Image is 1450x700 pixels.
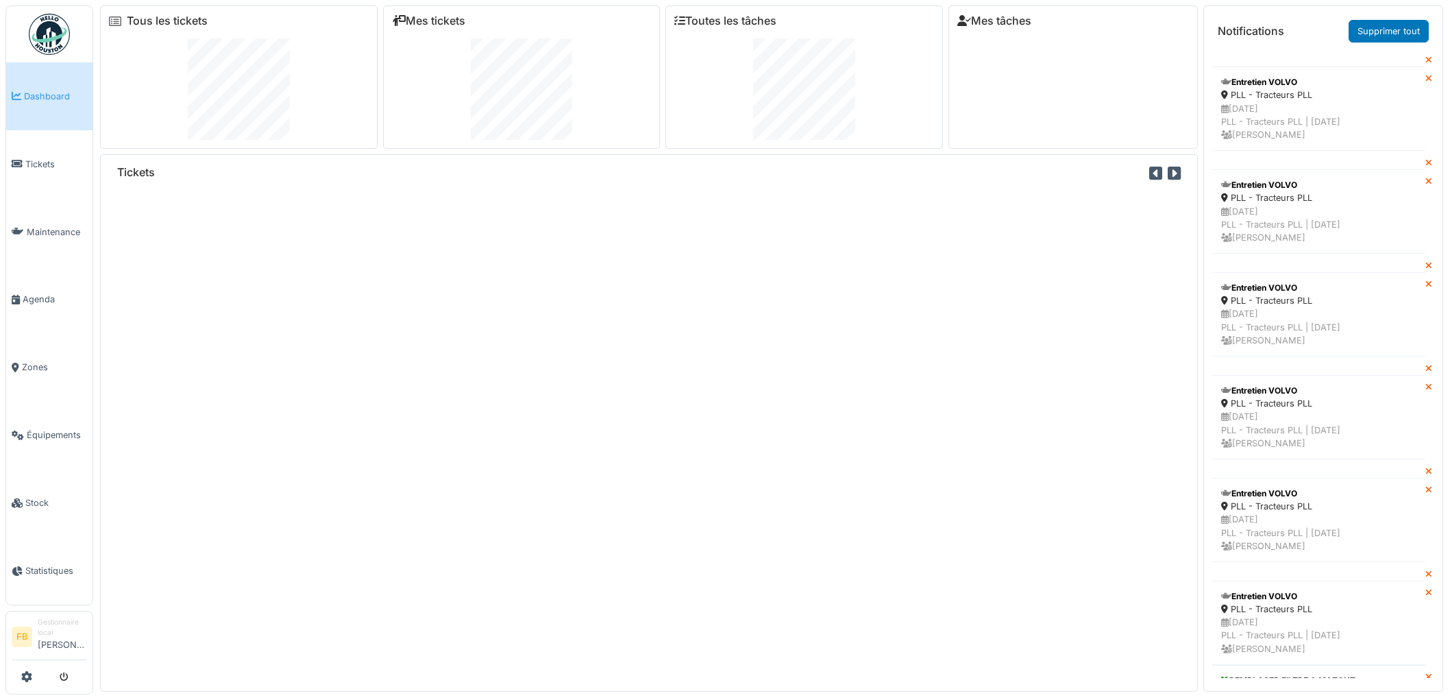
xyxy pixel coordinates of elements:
[1221,590,1416,603] div: Entretien VOLVO
[1221,205,1416,245] div: [DATE] PLL - Tracteurs PLL | [DATE] [PERSON_NAME]
[6,198,93,266] a: Maintenance
[1212,581,1425,665] a: Entretien VOLVO PLL - Tracteurs PLL [DATE]PLL - Tracteurs PLL | [DATE] [PERSON_NAME]
[38,617,87,638] div: Gestionnaire local
[1221,102,1416,142] div: [DATE] PLL - Tracteurs PLL | [DATE] [PERSON_NAME]
[1212,375,1425,459] a: Entretien VOLVO PLL - Tracteurs PLL [DATE]PLL - Tracteurs PLL | [DATE] [PERSON_NAME]
[23,293,87,306] span: Agenda
[1221,603,1416,616] div: PLL - Tracteurs PLL
[1221,88,1416,101] div: PLL - Tracteurs PLL
[6,334,93,402] a: Zones
[6,537,93,605] a: Statistiques
[38,617,87,657] li: [PERSON_NAME]
[1221,385,1416,397] div: Entretien VOLVO
[6,62,93,130] a: Dashboard
[1221,294,1416,307] div: PLL - Tracteurs PLL
[6,401,93,469] a: Équipements
[27,226,87,239] span: Maintenance
[25,158,87,171] span: Tickets
[1221,282,1416,294] div: Entretien VOLVO
[29,14,70,55] img: Badge_color-CXgf-gQk.svg
[1221,397,1416,410] div: PLL - Tracteurs PLL
[1218,25,1284,38] h6: Notifications
[1221,616,1416,655] div: [DATE] PLL - Tracteurs PLL | [DATE] [PERSON_NAME]
[1212,67,1425,151] a: Entretien VOLVO PLL - Tracteurs PLL [DATE]PLL - Tracteurs PLL | [DATE] [PERSON_NAME]
[1221,179,1416,191] div: Entretien VOLVO
[1212,169,1425,254] a: Entretien VOLVO PLL - Tracteurs PLL [DATE]PLL - Tracteurs PLL | [DATE] [PERSON_NAME]
[1221,500,1416,513] div: PLL - Tracteurs PLL
[392,14,465,27] a: Mes tickets
[22,361,87,374] span: Zones
[1221,191,1416,204] div: PLL - Tracteurs PLL
[1212,272,1425,357] a: Entretien VOLVO PLL - Tracteurs PLL [DATE]PLL - Tracteurs PLL | [DATE] [PERSON_NAME]
[674,14,776,27] a: Toutes les tâches
[6,130,93,198] a: Tickets
[25,564,87,577] span: Statistiques
[1221,675,1416,687] div: REMPLACER FILTRE A MAZOUT
[12,627,32,647] li: FB
[24,90,87,103] span: Dashboard
[25,496,87,509] span: Stock
[27,429,87,442] span: Équipements
[1212,478,1425,562] a: Entretien VOLVO PLL - Tracteurs PLL [DATE]PLL - Tracteurs PLL | [DATE] [PERSON_NAME]
[1349,20,1429,43] a: Supprimer tout
[1221,513,1416,553] div: [DATE] PLL - Tracteurs PLL | [DATE] [PERSON_NAME]
[6,266,93,334] a: Agenda
[1221,76,1416,88] div: Entretien VOLVO
[1221,487,1416,500] div: Entretien VOLVO
[127,14,208,27] a: Tous les tickets
[12,617,87,660] a: FB Gestionnaire local[PERSON_NAME]
[957,14,1031,27] a: Mes tâches
[1221,410,1416,450] div: [DATE] PLL - Tracteurs PLL | [DATE] [PERSON_NAME]
[117,166,155,179] h6: Tickets
[1221,307,1416,347] div: [DATE] PLL - Tracteurs PLL | [DATE] [PERSON_NAME]
[6,469,93,537] a: Stock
